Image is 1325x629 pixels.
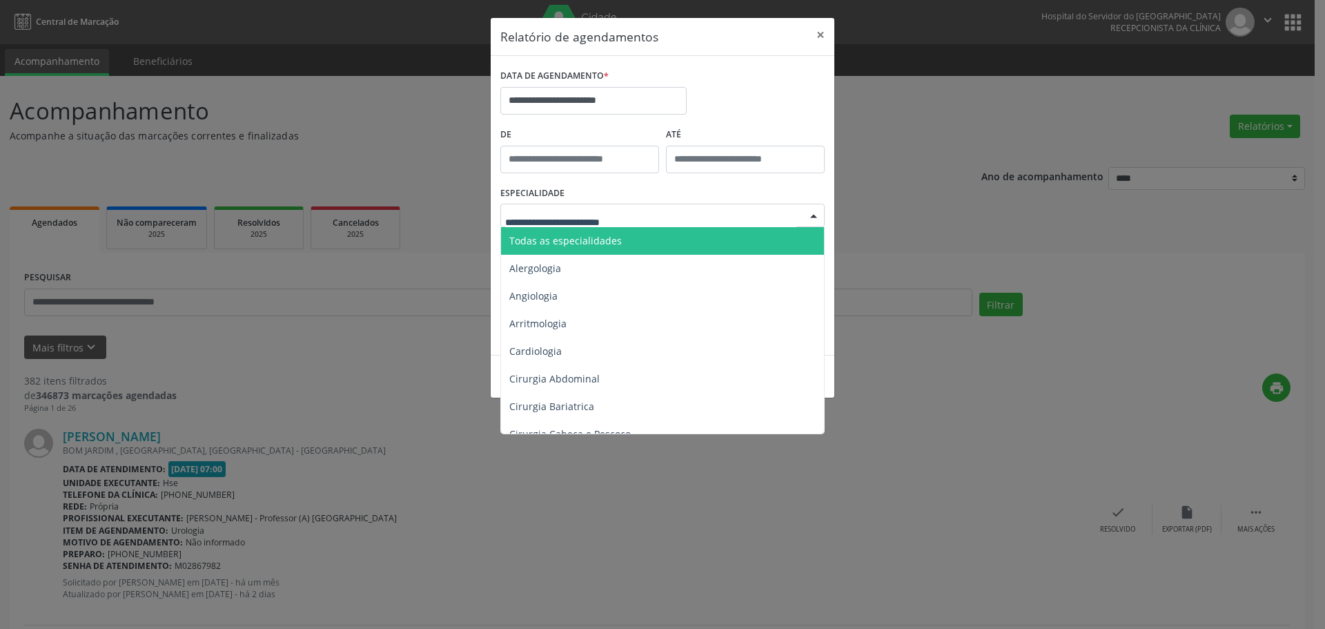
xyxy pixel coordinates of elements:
span: Cirurgia Cabeça e Pescoço [509,427,631,441]
label: ATÉ [666,124,825,146]
label: De [500,124,659,146]
span: Cardiologia [509,345,562,358]
span: Cirurgia Bariatrica [509,400,594,413]
label: ESPECIALIDADE [500,183,565,204]
span: Angiologia [509,289,558,302]
span: Arritmologia [509,317,567,330]
button: Close [807,18,834,52]
span: Cirurgia Abdominal [509,372,600,385]
h5: Relatório de agendamentos [500,28,658,46]
span: Todas as especialidades [509,234,622,247]
span: Alergologia [509,262,561,275]
label: DATA DE AGENDAMENTO [500,66,609,87]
